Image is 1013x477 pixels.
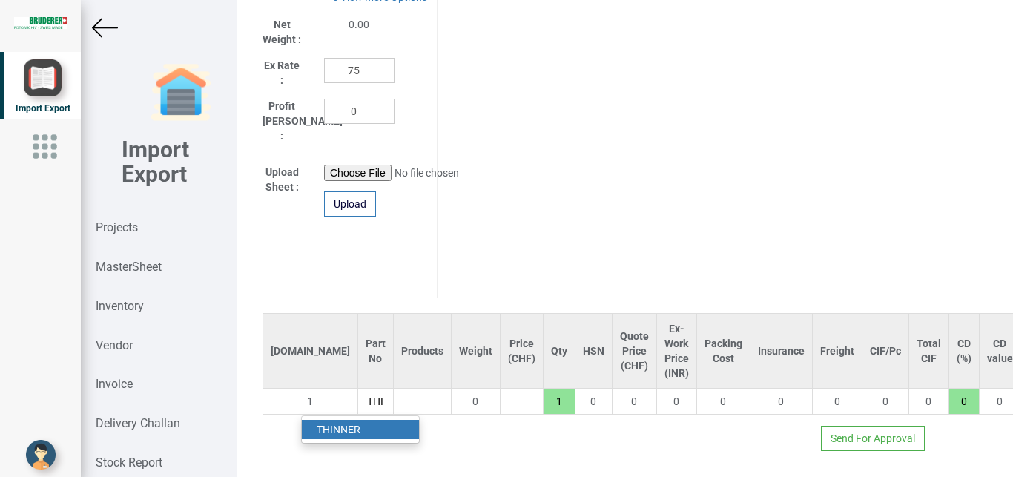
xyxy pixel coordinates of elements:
[500,314,543,389] th: Price (CHF)
[96,455,162,470] strong: Stock Report
[451,314,500,389] th: Weight
[543,314,575,389] th: Qty
[16,103,70,114] span: Import Export
[862,389,908,415] td: 0
[612,314,656,389] th: Quote Price (CHF)
[96,299,144,313] strong: Inventory
[96,260,162,274] strong: MasterSheet
[812,389,862,415] td: 0
[263,58,302,88] label: Ex Rate :
[96,338,133,352] strong: Vendor
[96,377,133,391] strong: Invoice
[263,165,302,194] label: Upload Sheet :
[948,314,979,389] th: CD (%)
[96,416,180,430] strong: Delivery Challan
[263,99,302,143] label: Profit [PERSON_NAME] :
[575,389,612,415] td: 0
[263,17,302,47] label: Net Weight :
[612,389,656,415] td: 0
[317,424,333,435] strong: THI
[575,314,612,389] th: HSN
[696,314,750,389] th: Packing Cost
[401,343,443,358] div: Products
[263,314,357,389] th: [DOMAIN_NAME]
[349,19,369,30] span: 0.00
[263,389,357,415] td: 1
[302,420,419,439] a: THINNER
[96,220,138,234] strong: Projects
[821,426,925,451] button: Send For Approval
[696,389,750,415] td: 0
[750,389,812,415] td: 0
[656,314,696,389] th: Ex-Work Price (INR)
[451,389,500,415] td: 0
[812,314,862,389] th: Freight
[122,136,189,187] b: Import Export
[324,191,376,217] div: Upload
[908,314,948,389] th: Total CIF
[750,314,812,389] th: Insurance
[656,389,696,415] td: 0
[151,63,211,122] img: garage-closed.png
[366,336,386,366] div: Part No
[908,389,948,415] td: 0
[862,314,908,389] th: CIF/Pc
